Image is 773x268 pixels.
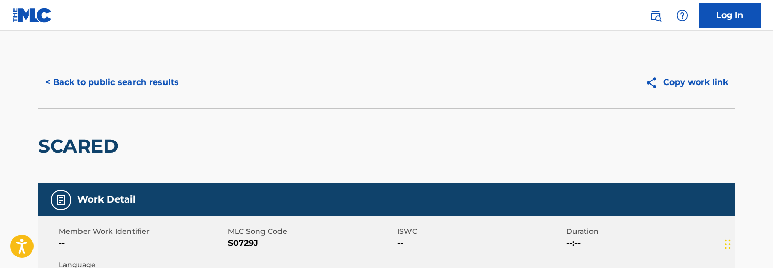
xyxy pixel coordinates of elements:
span: Member Work Identifier [59,226,225,237]
img: Copy work link [645,76,663,89]
img: MLC Logo [12,8,52,23]
span: MLC Song Code [228,226,394,237]
div: Drag [725,229,731,260]
span: -- [59,237,225,249]
a: Log In [699,3,761,28]
h2: SCARED [38,135,124,158]
img: help [676,9,688,22]
span: Duration [566,226,733,237]
h5: Work Detail [77,194,135,206]
span: ISWC [397,226,564,237]
span: --:-- [566,237,733,249]
a: Public Search [645,5,666,26]
button: < Back to public search results [38,70,186,95]
span: -- [397,237,564,249]
button: Copy work link [638,70,735,95]
span: S0729J [228,237,394,249]
iframe: Chat Widget [721,219,773,268]
img: Work Detail [55,194,67,206]
div: Help [672,5,693,26]
img: search [649,9,662,22]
